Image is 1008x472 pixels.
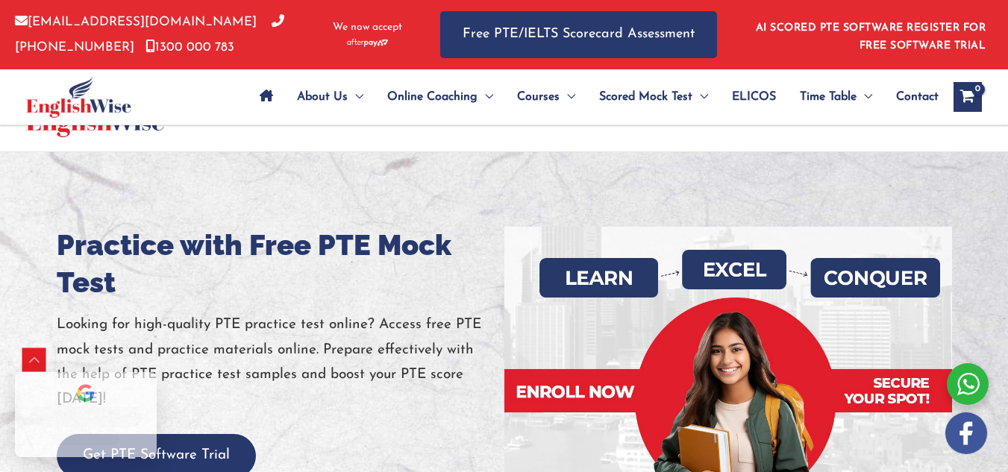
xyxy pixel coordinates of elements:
a: ELICOS [720,71,788,123]
a: CoursesMenu Toggle [505,71,587,123]
a: Time TableMenu Toggle [788,71,884,123]
a: Online CoachingMenu Toggle [375,71,505,123]
a: View Shopping Cart, empty [954,82,982,112]
h1: Practice with Free PTE Mock Test [57,227,504,301]
span: Online Coaching [387,71,478,123]
span: Scored Mock Test [599,71,692,123]
span: We now accept [333,20,402,35]
img: cropped-ew-logo [26,77,131,118]
a: Contact [884,71,939,123]
span: Menu Toggle [560,71,575,123]
p: Looking for high-quality PTE practice test online? Access free PTE mock tests and practice materi... [57,312,504,412]
span: About Us [297,71,348,123]
a: Free PTE/IELTS Scorecard Assessment [440,11,717,58]
aside: Header Widget 1 [747,10,993,59]
span: Courses [517,71,560,123]
span: Time Table [800,71,857,123]
img: Afterpay-Logo [347,39,388,47]
a: AI SCORED PTE SOFTWARE REGISTER FOR FREE SOFTWARE TRIAL [756,22,986,51]
span: Menu Toggle [692,71,708,123]
a: 1300 000 783 [145,41,234,54]
a: Get PTE Software Trial [57,448,256,462]
span: Menu Toggle [348,71,363,123]
a: [PHONE_NUMBER] [15,16,284,53]
span: Menu Toggle [857,71,872,123]
a: Scored Mock TestMenu Toggle [587,71,720,123]
a: [EMAIL_ADDRESS][DOMAIN_NAME] [15,16,257,28]
span: Menu Toggle [478,71,493,123]
nav: Site Navigation: Main Menu [248,71,939,123]
span: Contact [896,71,939,123]
img: white-facebook.png [945,412,987,454]
span: ELICOS [732,71,776,123]
a: About UsMenu Toggle [285,71,375,123]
